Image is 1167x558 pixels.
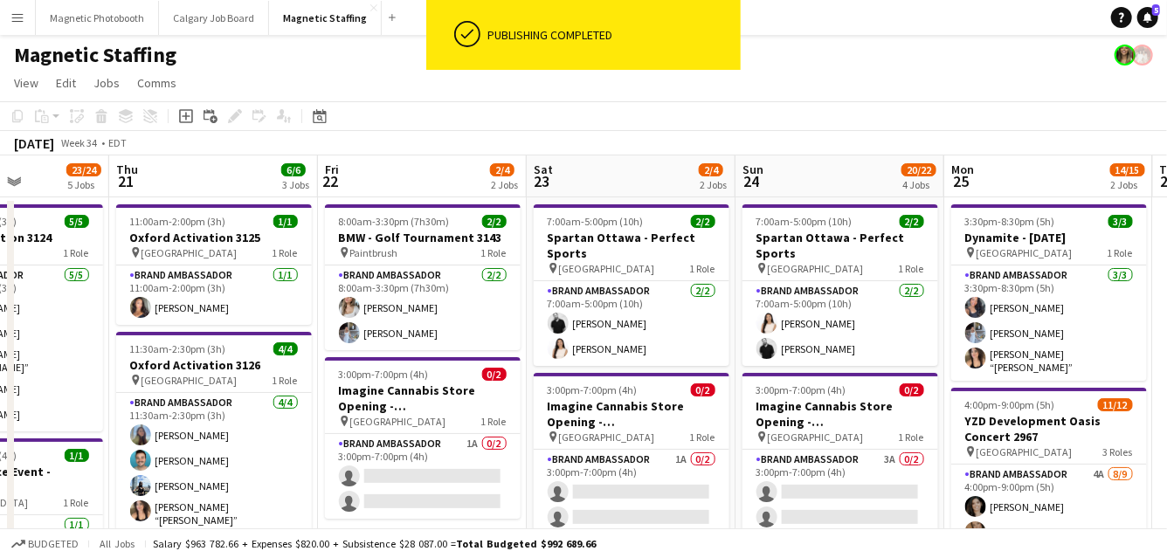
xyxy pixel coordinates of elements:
[96,537,138,550] span: All jobs
[108,136,127,149] div: EDT
[1137,7,1158,28] a: 5
[456,537,596,550] span: Total Budgeted $992 689.66
[56,75,76,91] span: Edit
[49,72,83,94] a: Edit
[137,75,176,91] span: Comms
[58,136,101,149] span: Week 34
[1115,45,1136,65] app-user-avatar: Bianca Fantauzzi
[1152,4,1160,16] span: 5
[14,134,54,152] div: [DATE]
[1132,45,1153,65] app-user-avatar: Kara & Monika
[159,1,269,35] button: Calgary Job Board
[9,534,81,554] button: Budgeted
[130,72,183,94] a: Comms
[28,538,79,550] span: Budgeted
[36,1,159,35] button: Magnetic Photobooth
[93,75,120,91] span: Jobs
[153,537,596,550] div: Salary $963 782.66 + Expenses $820.00 + Subsistence $28 087.00 =
[14,42,176,68] h1: Magnetic Staffing
[7,72,45,94] a: View
[14,75,38,91] span: View
[86,72,127,94] a: Jobs
[269,1,382,35] button: Magnetic Staffing
[487,27,734,43] div: Publishing completed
